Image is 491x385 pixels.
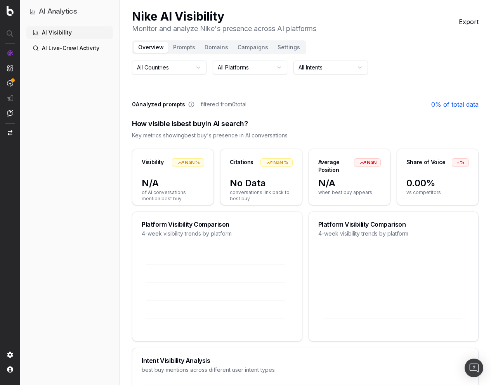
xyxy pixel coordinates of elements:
[460,160,465,166] span: %
[452,158,469,167] div: -
[284,160,288,166] span: %
[172,158,204,167] div: NaN
[318,189,381,196] span: when best buy appears
[142,230,293,238] div: 4-week visibility trends by platform
[354,158,381,167] div: NaN
[7,110,13,116] img: Assist
[459,17,479,26] button: Export
[200,42,233,53] button: Domains
[273,42,305,53] button: Settings
[26,26,113,39] a: AI Visibility
[132,9,316,23] h1: Nike AI Visibility
[132,101,185,108] span: 0 Analyzed prompts
[7,6,14,16] img: Botify logo
[142,366,469,374] div: best buy mentions across different user intent types
[260,158,293,167] div: NaN
[132,23,316,34] p: Monitor and analyze Nike's presence across AI platforms
[8,130,12,135] img: Switch project
[465,359,483,377] div: Open Intercom Messenger
[7,50,13,56] img: Analytics
[29,6,110,17] button: AI Analytics
[201,101,246,108] span: filtered from 0 total
[39,6,77,17] h1: AI Analytics
[7,80,13,87] img: Activation
[406,189,469,196] span: vs competitors
[132,118,479,129] div: How visible is best buy in AI search?
[406,158,446,166] div: Share of Voice
[132,132,479,139] div: Key metrics showing best buy 's presence in AI conversations
[142,221,293,227] div: Platform Visibility Comparison
[142,158,164,166] div: Visibility
[406,177,469,189] span: 0.00%
[431,100,479,109] a: 0% of total data
[230,158,253,166] div: Citations
[26,42,113,54] a: AI Live-Crawl Activity
[7,366,13,373] img: My account
[142,357,469,364] div: Intent Visibility Analysis
[195,160,200,166] span: %
[142,177,204,189] span: N/A
[318,230,469,238] div: 4-week visibility trends by platform
[134,42,168,53] button: Overview
[7,352,13,358] img: Setting
[318,221,469,227] div: Platform Visibility Comparison
[168,42,200,53] button: Prompts
[318,158,354,174] div: Average Position
[233,42,273,53] button: Campaigns
[230,189,292,202] span: conversations link back to best buy
[7,65,13,71] img: Intelligence
[318,177,381,189] span: N/A
[230,177,292,189] span: No Data
[142,189,204,202] span: of AI conversations mention best buy
[7,95,13,101] img: Studio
